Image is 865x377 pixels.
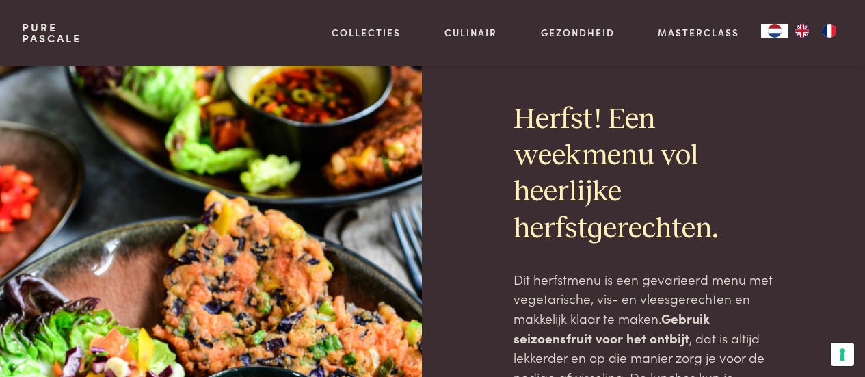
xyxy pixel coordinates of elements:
[22,22,81,44] a: PurePascale
[761,24,788,38] a: NL
[761,24,788,38] div: Language
[514,309,710,347] strong: Gebruik seizoensfruit voor het ontbijt
[541,25,615,40] a: Gezondheid
[332,25,401,40] a: Collecties
[788,24,843,38] ul: Language list
[444,25,497,40] a: Culinair
[788,24,816,38] a: EN
[816,24,843,38] a: FR
[831,343,854,366] button: Uw voorkeuren voor toestemming voor trackingtechnologieën
[761,24,843,38] aside: Language selected: Nederlands
[514,102,773,248] h2: Herfst! Een weekmenu vol heerlijke herfstgerechten.
[658,25,739,40] a: Masterclass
